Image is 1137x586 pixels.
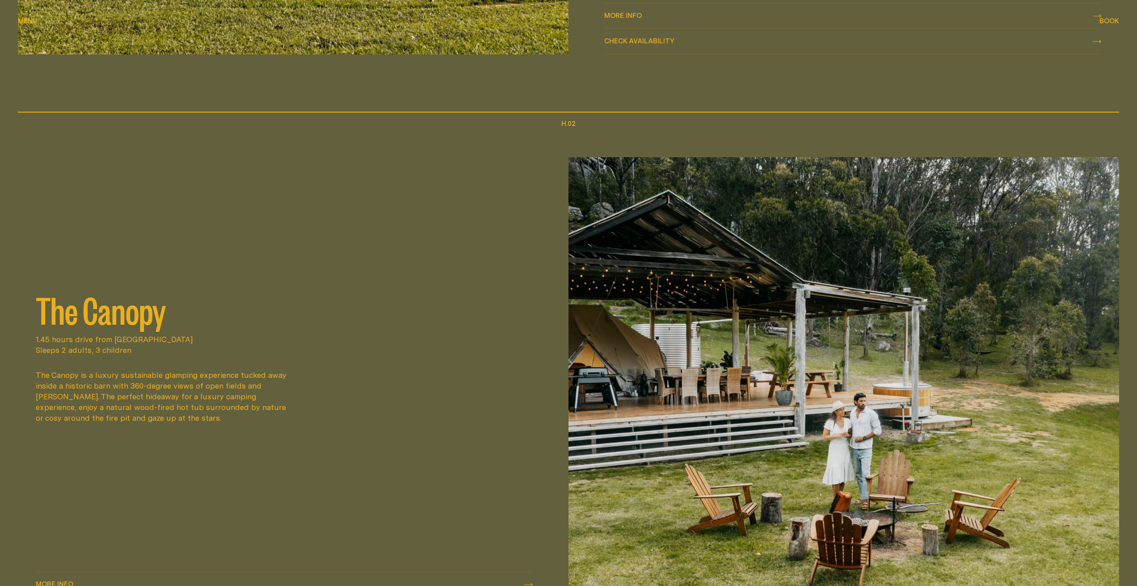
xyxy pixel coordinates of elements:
span: Check availability [604,38,674,44]
a: More info [604,4,1101,29]
button: show booking tray [1099,16,1119,27]
h2: The Canopy [36,291,533,327]
span: Book [1099,17,1119,24]
button: check availability [604,29,1101,54]
span: Sleeps 2 adults, 3 children [36,345,533,356]
span: Menu [18,17,38,24]
span: 1.45 hours drive from [GEOGRAPHIC_DATA] [36,334,533,345]
button: show menu [18,16,38,27]
span: More info [604,12,642,19]
div: The Canopy is a luxury sustainable glamping experience tucked away inside a historic barn with 36... [36,370,293,423]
